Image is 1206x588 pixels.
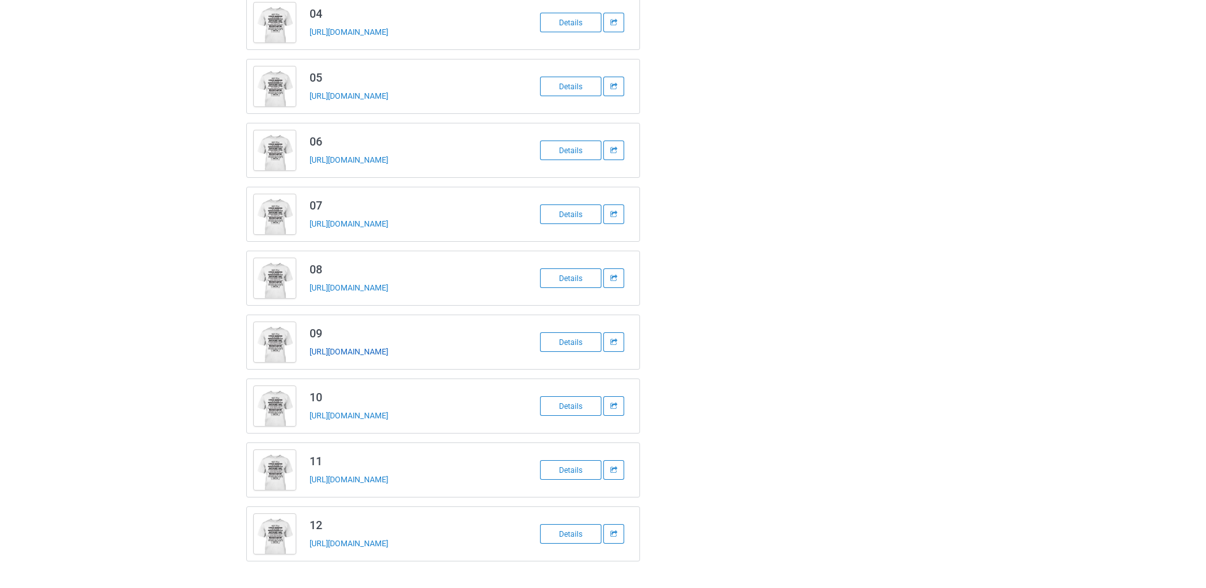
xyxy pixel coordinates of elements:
div: Details [540,204,601,224]
div: Details [540,524,601,544]
a: Details [540,81,603,91]
h3: 08 [310,262,510,277]
a: Details [540,145,603,155]
a: [URL][DOMAIN_NAME] [310,411,388,420]
h3: 04 [310,6,510,21]
a: Details [540,465,603,475]
div: Details [540,460,601,480]
div: Details [540,141,601,160]
h3: 12 [310,518,510,532]
h3: 10 [310,390,510,404]
div: Details [540,77,601,96]
div: Details [540,268,601,288]
a: Details [540,529,603,539]
h3: 11 [310,454,510,468]
a: Details [540,209,603,219]
a: [URL][DOMAIN_NAME] [310,219,388,228]
div: Details [540,332,601,352]
a: Details [540,17,603,27]
a: Details [540,337,603,347]
a: Details [540,401,603,411]
div: Details [540,13,601,32]
a: Details [540,273,603,283]
h3: 05 [310,70,510,85]
a: [URL][DOMAIN_NAME] [310,283,388,292]
div: Details [540,396,601,416]
a: [URL][DOMAIN_NAME] [310,91,388,101]
h3: 06 [310,134,510,149]
a: [URL][DOMAIN_NAME] [310,475,388,484]
h3: 09 [310,326,510,341]
a: [URL][DOMAIN_NAME] [310,155,388,165]
a: [URL][DOMAIN_NAME] [310,27,388,37]
a: [URL][DOMAIN_NAME] [310,539,388,548]
h3: 07 [310,198,510,213]
a: [URL][DOMAIN_NAME] [310,347,388,356]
